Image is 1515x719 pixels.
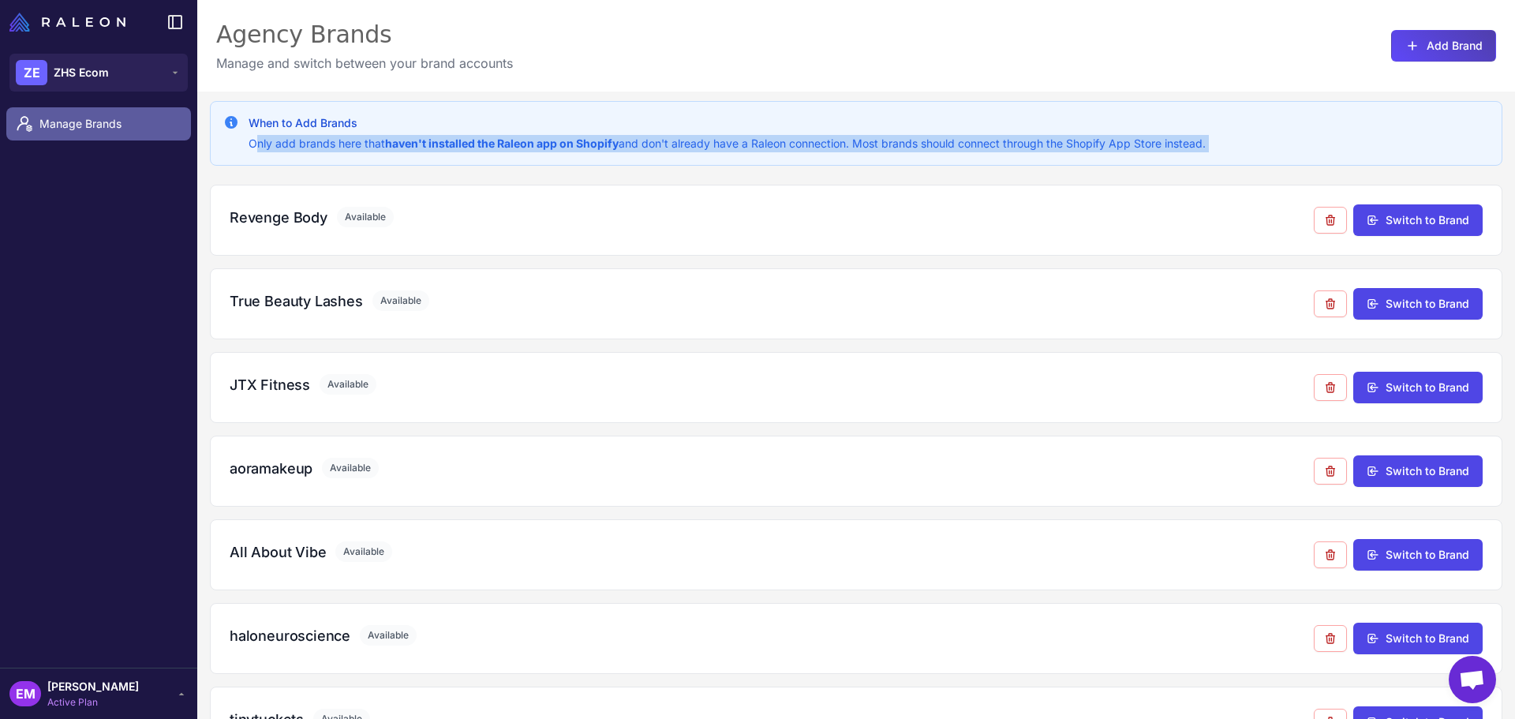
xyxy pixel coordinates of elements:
[47,678,139,695] span: [PERSON_NAME]
[320,374,376,395] span: Available
[249,135,1206,152] p: Only add brands here that and don't already have a Raleon connection. Most brands should connect ...
[230,541,326,563] h3: All About Vibe
[1353,539,1483,571] button: Switch to Brand
[322,458,379,478] span: Available
[385,137,619,150] strong: haven't installed the Raleon app on Shopify
[1353,204,1483,236] button: Switch to Brand
[372,290,429,311] span: Available
[1391,30,1496,62] button: Add Brand
[216,19,513,51] div: Agency Brands
[1353,455,1483,487] button: Switch to Brand
[1314,374,1347,401] button: Remove from agency
[39,115,178,133] span: Manage Brands
[1353,372,1483,403] button: Switch to Brand
[1314,625,1347,652] button: Remove from agency
[230,625,350,646] h3: haloneuroscience
[1314,207,1347,234] button: Remove from agency
[335,541,392,562] span: Available
[1449,656,1496,703] a: Chat abierto
[230,207,327,228] h3: Revenge Body
[230,458,312,479] h3: aoramakeup
[47,695,139,710] span: Active Plan
[9,681,41,706] div: EM
[9,13,125,32] img: Raleon Logo
[1314,458,1347,485] button: Remove from agency
[1314,541,1347,568] button: Remove from agency
[1353,288,1483,320] button: Switch to Brand
[54,64,109,81] span: ZHS Ecom
[360,625,417,646] span: Available
[6,107,191,140] a: Manage Brands
[16,60,47,85] div: ZE
[249,114,1206,132] h3: When to Add Brands
[337,207,394,227] span: Available
[230,374,310,395] h3: JTX Fitness
[9,54,188,92] button: ZEZHS Ecom
[230,290,363,312] h3: True Beauty Lashes
[1314,290,1347,317] button: Remove from agency
[9,13,132,32] a: Raleon Logo
[216,54,513,73] p: Manage and switch between your brand accounts
[1353,623,1483,654] button: Switch to Brand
